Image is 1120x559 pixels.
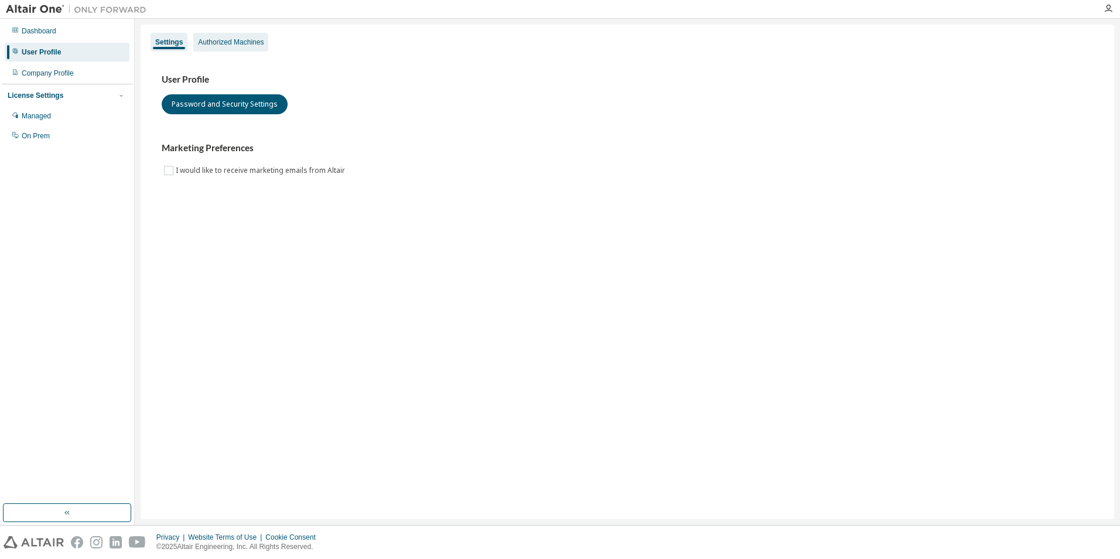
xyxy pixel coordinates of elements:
p: © 2025 Altair Engineering, Inc. All Rights Reserved. [156,542,323,552]
img: linkedin.svg [110,536,122,548]
label: I would like to receive marketing emails from Altair [176,163,347,178]
img: altair_logo.svg [4,536,64,548]
div: Authorized Machines [198,38,264,47]
img: instagram.svg [90,536,103,548]
div: Company Profile [22,69,74,78]
div: Cookie Consent [265,533,322,542]
div: Settings [155,38,183,47]
div: Privacy [156,533,188,542]
h3: Marketing Preferences [162,142,1093,154]
div: Dashboard [22,26,56,36]
img: youtube.svg [129,536,146,548]
div: License Settings [8,91,63,100]
div: User Profile [22,47,61,57]
div: Managed [22,111,51,121]
img: Altair One [6,4,152,15]
button: Password and Security Settings [162,94,288,114]
div: Website Terms of Use [188,533,265,542]
div: On Prem [22,131,50,141]
img: facebook.svg [71,536,83,548]
h3: User Profile [162,74,1093,86]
